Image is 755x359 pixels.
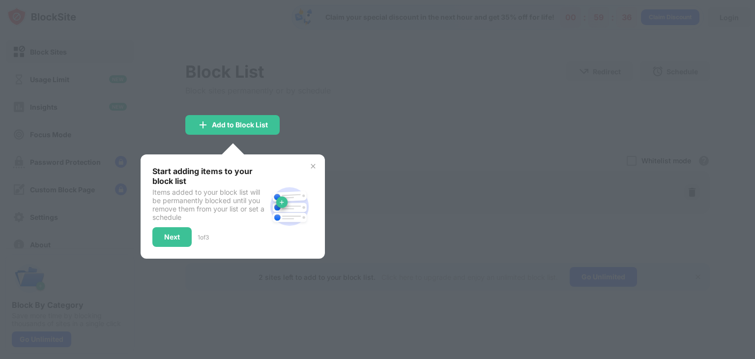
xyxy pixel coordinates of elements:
div: Next [164,233,180,241]
div: Start adding items to your block list [152,166,266,186]
div: Add to Block List [212,121,268,129]
img: x-button.svg [309,162,317,170]
div: Items added to your block list will be permanently blocked until you remove them from your list o... [152,188,266,221]
div: 1 of 3 [198,234,209,241]
img: block-site.svg [266,183,313,230]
